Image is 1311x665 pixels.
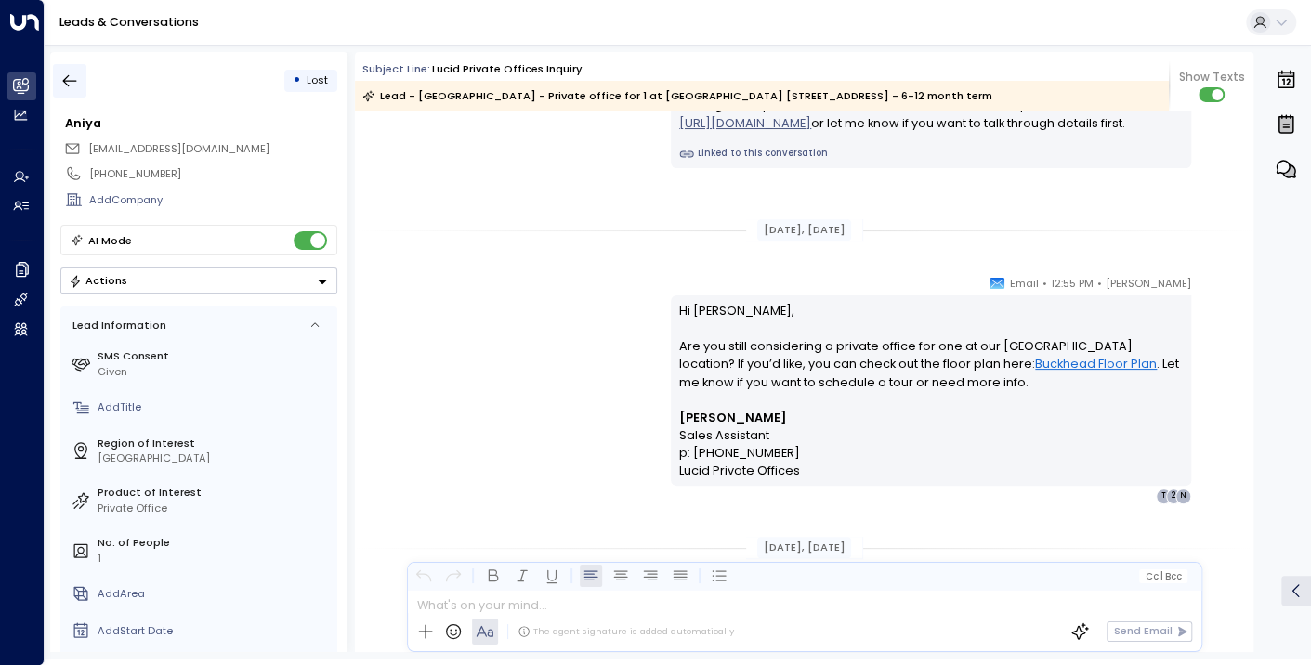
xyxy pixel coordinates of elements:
[679,444,800,462] span: p: [PHONE_NUMBER]
[679,462,800,479] a: Lucid Private Offices
[1175,489,1190,503] div: N
[88,141,269,156] span: [EMAIL_ADDRESS][DOMAIN_NAME]
[1051,274,1094,293] span: 12:55 PM
[1178,69,1244,85] span: Show Texts
[98,364,331,380] div: Given
[67,318,166,333] div: Lead Information
[1097,274,1102,293] span: •
[1010,274,1039,293] span: Email
[1145,571,1181,581] span: Cc Bcc
[679,410,787,425] strong: [PERSON_NAME]
[65,114,336,132] div: Aniya
[1199,274,1228,304] img: 17_headshot.jpg
[98,399,331,415] div: AddTitle
[1166,489,1181,503] div: 2
[679,114,811,132] a: [URL][DOMAIN_NAME]
[757,537,851,558] div: [DATE], [DATE]
[412,565,434,587] button: Undo
[362,61,430,76] span: Subject Line:
[60,267,337,294] button: Actions
[98,586,331,602] div: AddArea
[69,274,127,287] div: Actions
[679,302,1182,409] p: Hi [PERSON_NAME], Are you still considering a private office for one at our [GEOGRAPHIC_DATA] loc...
[98,501,331,516] div: Private Office
[757,219,851,241] div: [DATE], [DATE]
[1042,274,1047,293] span: •
[1199,592,1228,621] img: 17_headshot.jpg
[307,72,328,87] span: Lost
[362,86,992,105] div: Lead - [GEOGRAPHIC_DATA] - Private office for 1 at [GEOGRAPHIC_DATA] [STREET_ADDRESS] - 6-12 mont...
[89,166,336,182] div: [PHONE_NUMBER]
[89,192,336,208] div: AddCompany
[88,141,269,157] span: nailedbyaniya@gmail.com
[1139,569,1187,583] button: Cc|Bcc
[98,535,331,551] label: No. of People
[1035,355,1157,372] a: Buckhead Floor Plan
[679,426,769,444] span: Sales Assistant
[98,436,331,451] label: Region of Interest
[518,625,734,638] div: The agent signature is added automatically
[59,14,199,30] a: Leads & Conversations
[1160,571,1162,581] span: |
[1156,489,1171,503] div: T
[88,231,132,250] div: AI Mode
[98,623,331,639] div: AddStart Date
[60,267,337,294] div: Button group with a nested menu
[679,147,1182,162] a: Linked to this conversation
[98,450,331,466] div: [GEOGRAPHIC_DATA]
[98,348,331,364] label: SMS Consent
[292,67,300,94] div: •
[1106,274,1191,293] span: [PERSON_NAME]
[432,61,583,77] div: Lucid Private Offices inquiry
[441,565,464,587] button: Redo
[98,485,331,501] label: Product of Interest
[98,551,331,567] div: 1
